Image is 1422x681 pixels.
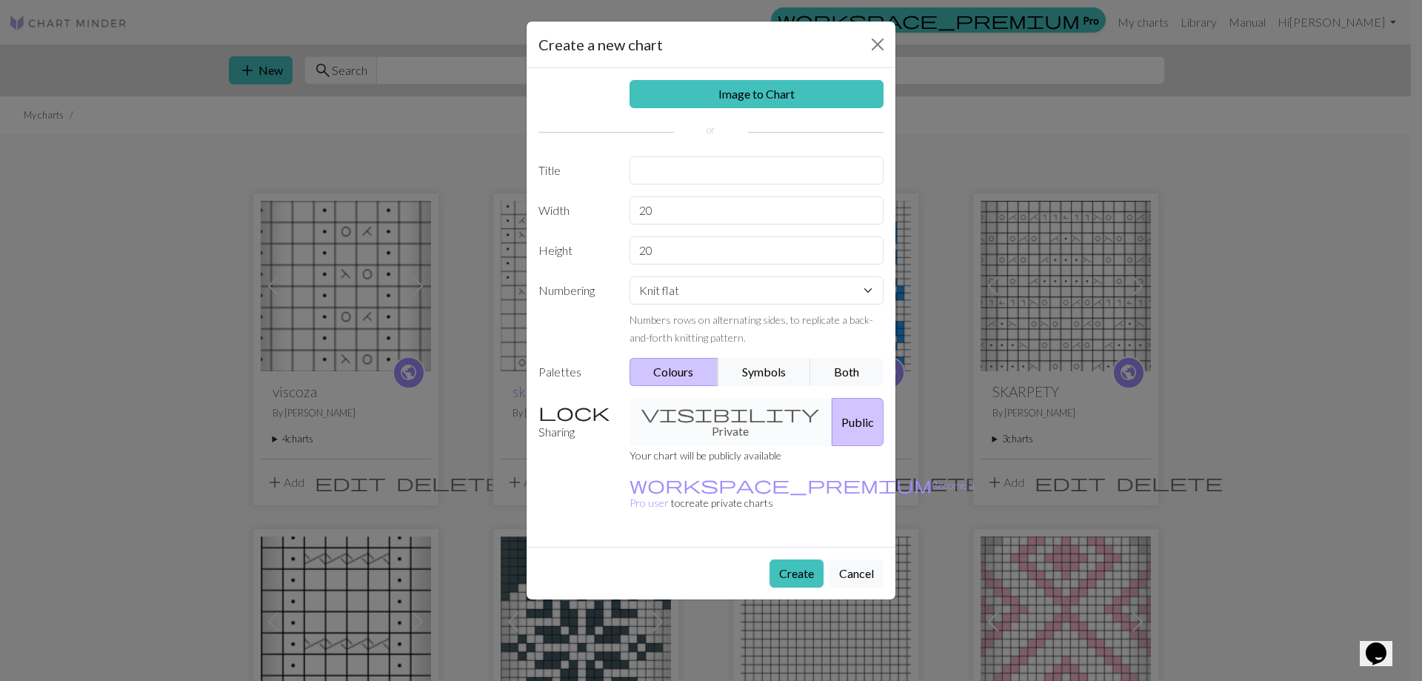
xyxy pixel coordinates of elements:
[829,559,884,588] button: Cancel
[630,479,975,509] small: to create private charts
[630,479,975,509] a: Become a Pro user
[530,196,621,225] label: Width
[530,358,621,386] label: Palettes
[530,276,621,346] label: Numbering
[530,236,621,265] label: Height
[810,358,884,386] button: Both
[832,398,884,446] button: Public
[770,559,824,588] button: Create
[538,33,663,56] h5: Create a new chart
[1360,622,1407,666] iframe: chat widget
[530,398,621,446] label: Sharing
[866,33,889,56] button: Close
[630,449,781,462] small: Your chart will be publicly available
[630,80,884,108] a: Image to Chart
[630,313,873,344] small: Numbers rows on alternating sides, to replicate a back-and-forth knitting pattern.
[630,474,932,495] span: workspace_premium
[718,358,811,386] button: Symbols
[630,358,719,386] button: Colours
[530,156,621,185] label: Title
